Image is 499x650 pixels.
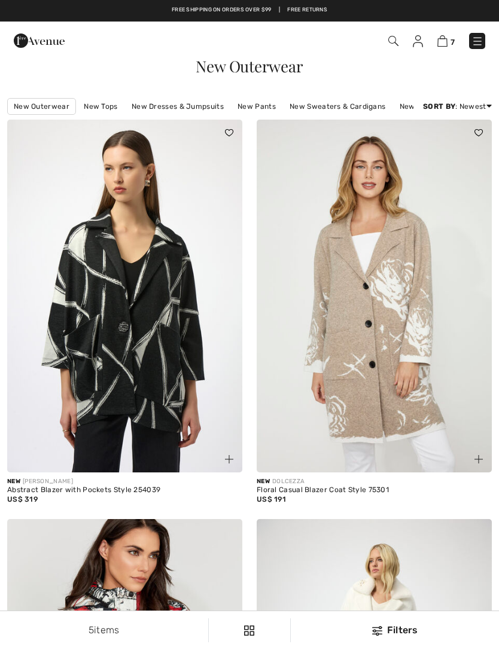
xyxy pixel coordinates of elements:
[298,623,492,637] div: Filters
[423,101,492,112] div: : Newest
[89,624,94,636] span: 5
[474,129,483,136] img: heart_black_full.svg
[437,35,448,47] img: Shopping Bag
[225,129,233,136] img: heart_black_full.svg
[388,36,398,46] img: Search
[225,455,233,463] img: plus_v2.svg
[279,6,280,14] span: |
[78,99,123,114] a: New Tops
[14,34,65,45] a: 1ère Avenue
[14,29,65,53] img: 1ère Avenue
[172,6,272,14] a: Free shipping on orders over $99
[126,99,230,114] a: New Dresses & Jumpsuits
[7,486,242,495] div: Abstract Blazer with Pockets Style 254039
[232,99,282,114] a: New Pants
[7,495,38,503] span: US$ 319
[257,120,492,472] img: Floral Casual Blazer Coat Style 75301. Oatmeal
[244,625,254,636] img: Filters
[7,120,242,472] img: Abstract Blazer with Pockets Style 254039. Black/Off White
[257,478,270,485] span: New
[413,35,423,47] img: My Info
[7,477,242,486] div: [PERSON_NAME]
[437,33,455,48] a: 7
[394,99,487,114] a: New Jackets & Blazers
[451,38,455,47] span: 7
[257,477,492,486] div: DOLCEZZA
[257,486,492,495] div: Floral Casual Blazer Coat Style 75301
[7,98,76,115] a: New Outerwear
[287,6,327,14] a: Free Returns
[284,99,391,114] a: New Sweaters & Cardigans
[257,495,286,503] span: US$ 191
[471,35,483,47] img: Menu
[196,56,303,77] span: New Outerwear
[474,455,483,463] img: plus_v2.svg
[7,478,20,485] span: New
[423,102,455,111] strong: Sort By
